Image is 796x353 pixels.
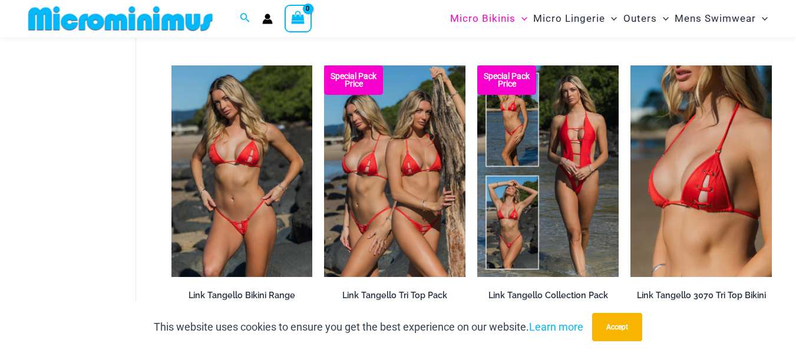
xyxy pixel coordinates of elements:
span: Menu Toggle [657,4,669,34]
span: Menu Toggle [516,4,527,34]
img: Bikini Pack [324,65,465,278]
h2: Link Tangello Bikini Range [171,290,313,301]
a: Link Tangello 3070 Tri Top Bikini [630,290,772,305]
a: Account icon link [262,14,273,24]
a: Link Tangello 3070 Tri Top 01Link Tangello 3070 Tri Top 4580 Micro 11Link Tangello 3070 Tri Top 4... [630,65,772,278]
nav: Site Navigation [445,2,772,35]
img: MM SHOP LOGO FLAT [24,5,217,32]
a: Mens SwimwearMenu ToggleMenu Toggle [672,4,771,34]
span: Micro Lingerie [533,4,605,34]
img: Link Tangello 3070 Tri Top 01 [630,65,772,278]
a: Micro LingerieMenu ToggleMenu Toggle [530,4,620,34]
a: OutersMenu ToggleMenu Toggle [620,4,672,34]
span: Outers [623,4,657,34]
b: Special Pack Price [477,72,536,88]
a: Collection Pack Collection Pack BCollection Pack B [477,65,619,278]
p: This website uses cookies to ensure you get the best experience on our website. [154,318,583,336]
b: Special Pack Price [324,72,383,88]
span: Menu Toggle [605,4,617,34]
h2: Link Tangello Collection Pack [477,290,619,301]
a: Search icon link [240,11,250,26]
a: Link Tangello Collection Pack [477,290,619,305]
button: Accept [592,313,642,341]
h2: Link Tangello Tri Top Pack [324,290,465,301]
span: Menu Toggle [756,4,768,34]
a: Learn more [529,321,583,333]
a: View Shopping Cart, empty [285,5,312,32]
h2: Link Tangello 3070 Tri Top Bikini [630,290,772,301]
a: Link Tangello Tri Top Pack [324,290,465,305]
span: Micro Bikinis [450,4,516,34]
span: Mens Swimwear [675,4,756,34]
a: Micro BikinisMenu ToggleMenu Toggle [447,4,530,34]
img: Link Tangello 3070 Tri Top 4580 Micro 01 [171,65,313,278]
a: Link Tangello Bikini Range [171,290,313,305]
a: Bikini Pack Bikini Pack BBikini Pack B [324,65,465,278]
img: Collection Pack [477,65,619,278]
a: Link Tangello 3070 Tri Top 4580 Micro 01Link Tangello 8650 One Piece Monokini 12Link Tangello 865... [171,65,313,278]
